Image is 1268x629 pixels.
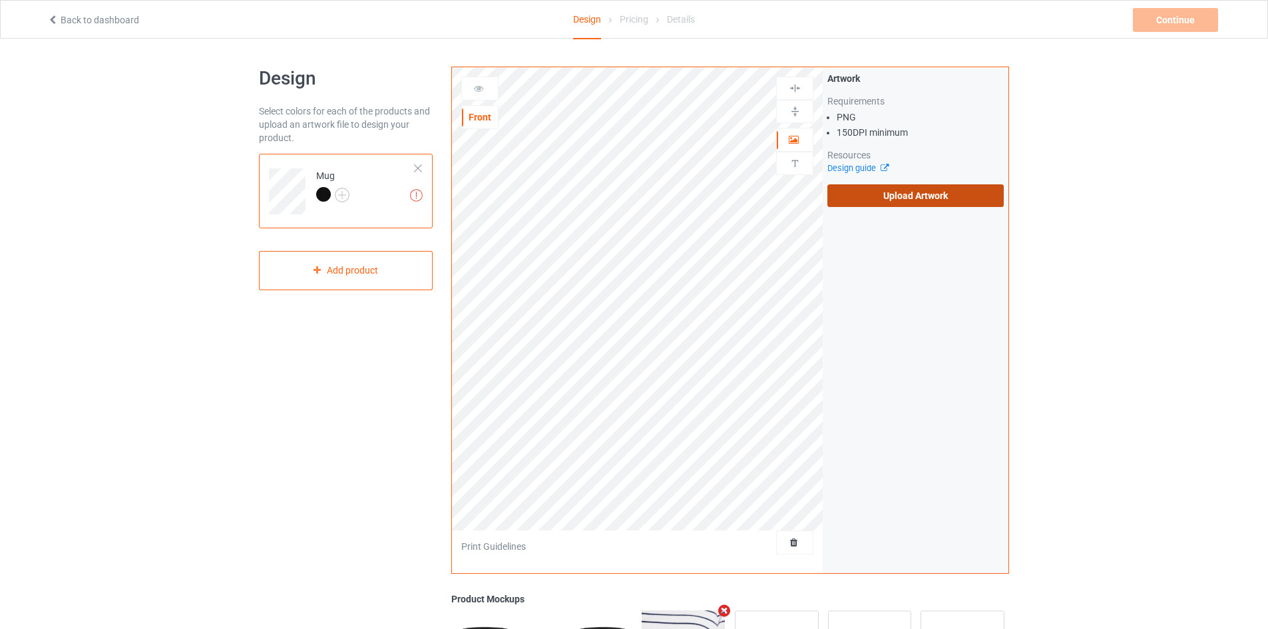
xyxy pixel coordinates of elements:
[827,163,888,173] a: Design guide
[47,15,139,25] a: Back to dashboard
[789,157,801,170] img: svg%3E%0A
[451,592,1009,606] div: Product Mockups
[410,189,423,202] img: exclamation icon
[316,169,349,201] div: Mug
[789,105,801,118] img: svg%3E%0A
[716,604,733,618] i: Remove mockup
[461,540,526,553] div: Print Guidelines
[259,105,433,144] div: Select colors for each of the products and upload an artwork file to design your product.
[259,154,433,228] div: Mug
[667,1,695,38] div: Details
[620,1,648,38] div: Pricing
[837,110,1004,124] li: PNG
[827,95,1004,108] div: Requirements
[789,82,801,95] img: svg%3E%0A
[259,67,433,91] h1: Design
[462,110,498,124] div: Front
[827,184,1004,207] label: Upload Artwork
[335,188,349,202] img: svg+xml;base64,PD94bWwgdmVyc2lvbj0iMS4wIiBlbmNvZGluZz0iVVRGLTgiPz4KPHN2ZyB3aWR0aD0iMjJweCIgaGVpZ2...
[259,251,433,290] div: Add product
[827,148,1004,162] div: Resources
[827,72,1004,85] div: Artwork
[837,126,1004,139] li: 150 DPI minimum
[573,1,601,39] div: Design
